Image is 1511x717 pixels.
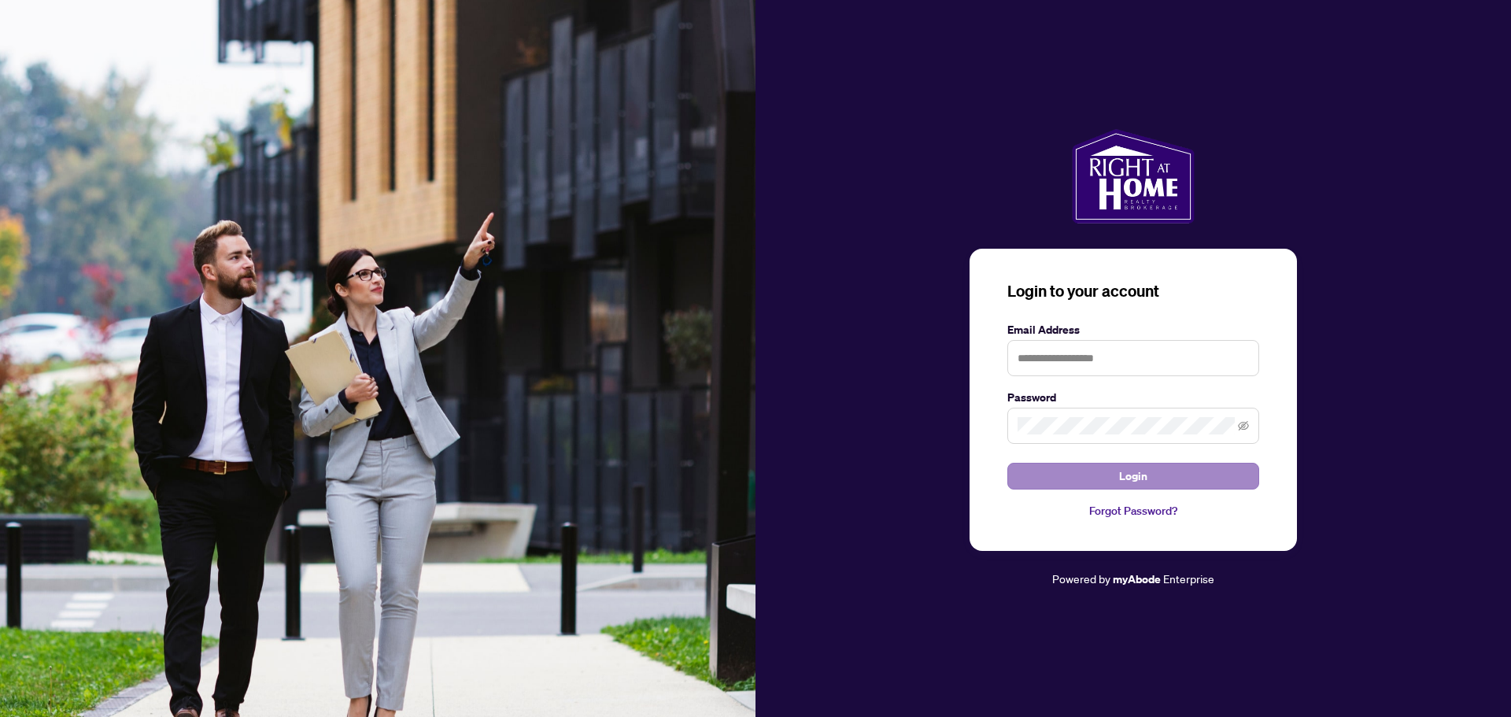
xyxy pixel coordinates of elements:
[1119,464,1147,489] span: Login
[1007,463,1259,490] button: Login
[1072,129,1194,224] img: ma-logo
[1007,280,1259,302] h3: Login to your account
[1007,389,1259,406] label: Password
[1007,321,1259,338] label: Email Address
[1007,502,1259,519] a: Forgot Password?
[1052,571,1110,586] span: Powered by
[1113,571,1161,588] a: myAbode
[1163,571,1214,586] span: Enterprise
[1238,420,1249,431] span: eye-invisible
